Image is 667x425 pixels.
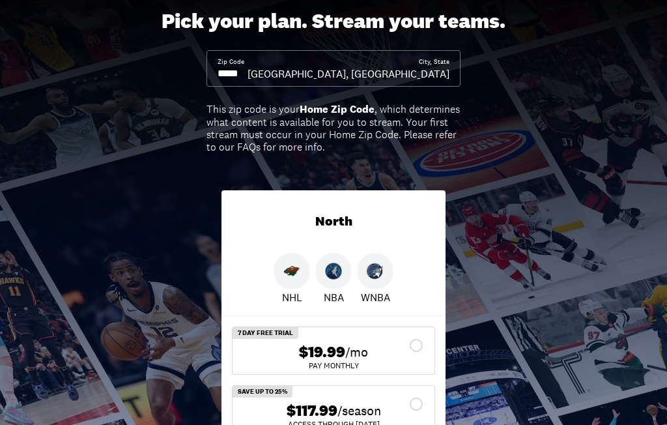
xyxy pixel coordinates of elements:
[325,263,342,280] img: Timberwolves
[206,103,461,153] div: This zip code is your , which determines what content is available for you to stream. Your first ...
[324,289,344,305] p: NBA
[162,9,505,34] div: Pick your plan. Stream your teams.
[283,263,300,280] img: Wild
[233,327,298,339] div: 7 Day Free Trial
[233,386,292,398] div: SAVE UP TO 25%
[367,263,384,280] img: Lynx
[218,57,244,66] div: Zip Code
[221,190,446,253] div: North
[248,66,449,81] div: [GEOGRAPHIC_DATA], [GEOGRAPHIC_DATA]
[299,343,345,362] span: $19.99
[300,102,375,116] b: Home Zip Code
[345,343,368,361] span: /mo
[361,289,390,305] p: WNBA
[282,289,302,305] p: NHL
[419,57,449,66] div: City, State
[243,362,424,370] div: Pay Monthly
[287,402,337,420] span: $117.99
[337,402,381,420] span: /season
